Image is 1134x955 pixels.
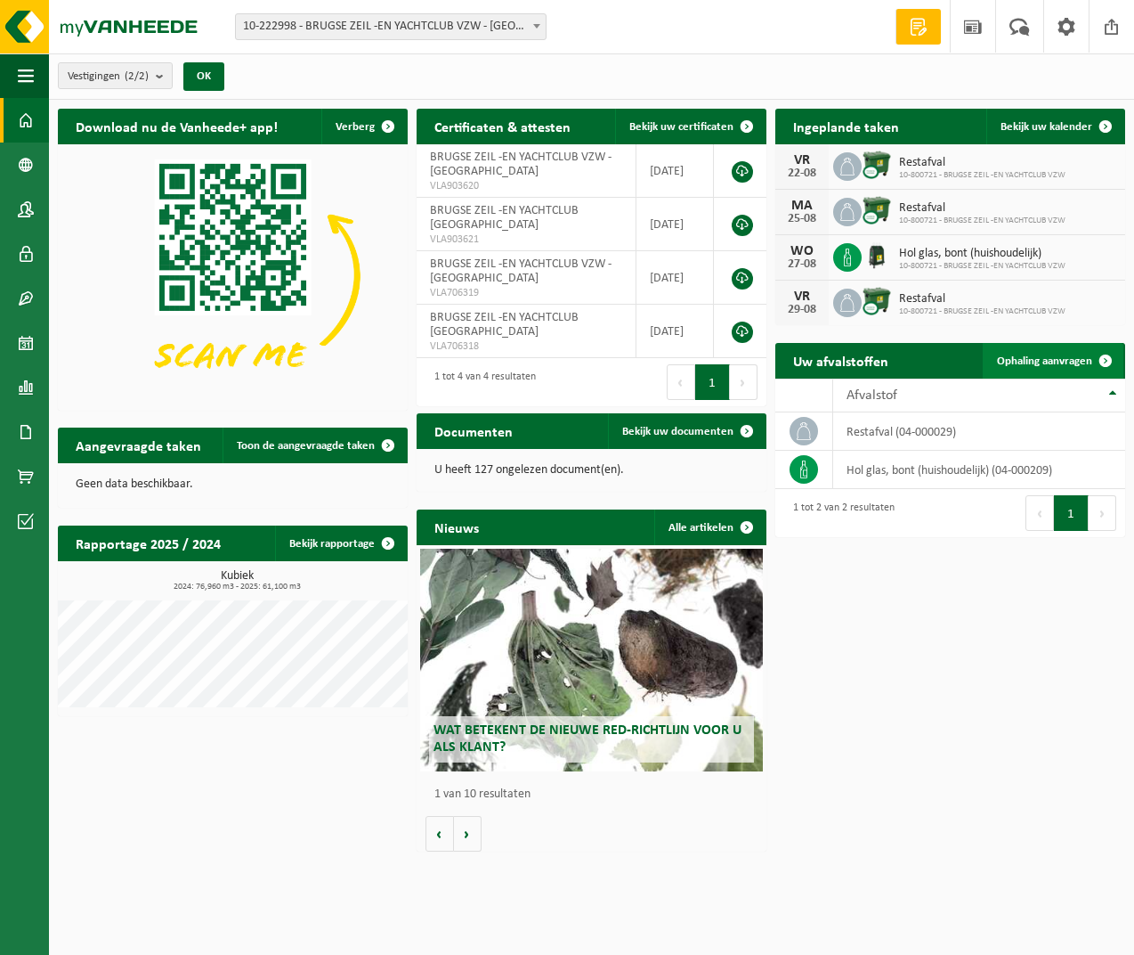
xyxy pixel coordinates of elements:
[1025,495,1054,531] button: Previous
[58,62,173,89] button: Vestigingen(2/2)
[730,364,757,400] button: Next
[784,494,895,533] div: 1 tot 2 van 2 resultaten
[417,109,588,143] h2: Certificaten & attesten
[336,121,375,133] span: Verberg
[58,144,408,407] img: Download de VHEPlus App
[434,464,749,477] p: U heeft 127 ongelezen document(en).
[862,286,892,316] img: WB-1100-CU
[775,109,917,143] h2: Ingeplande taken
[899,170,1065,181] span: 10-800721 - BRUGSE ZEIL -EN YACHTCLUB VZW
[425,363,536,402] div: 1 tot 4 van 4 resultaten
[275,526,406,561] a: Bekijk rapportage
[235,13,547,40] span: 10-222998 - BRUGSE ZEIL -EN YACHTCLUB VZW - BRUGGE
[636,305,714,358] td: [DATE]
[784,258,820,271] div: 27-08
[608,413,765,449] a: Bekijk uw documenten
[862,195,892,225] img: WB-1100-CU
[784,304,820,316] div: 29-08
[983,343,1123,379] a: Ophaling aanvragen
[833,451,1125,489] td: hol glas, bont (huishoudelijk) (04-000209)
[899,292,1065,306] span: Restafval
[899,156,1065,170] span: Restafval
[125,70,149,82] count: (2/2)
[615,109,765,144] a: Bekijk uw certificaten
[430,233,622,247] span: VLA903621
[654,510,765,545] a: Alle artikelen
[1089,495,1116,531] button: Next
[833,412,1125,451] td: restafval (04-000029)
[846,388,897,403] span: Afvalstof
[430,311,579,339] span: BRUGSE ZEIL -EN YACHTCLUB [GEOGRAPHIC_DATA]
[899,306,1065,317] span: 10-800721 - BRUGSE ZEIL -EN YACHTCLUB VZW
[775,343,906,378] h2: Uw afvalstoffen
[425,816,454,852] button: Vorige
[417,413,531,448] h2: Documenten
[784,153,820,167] div: VR
[862,241,892,271] img: CR-HR-1C-1000-PES-01
[784,213,820,225] div: 25-08
[430,151,612,178] span: BRUGSE ZEIL -EN YACHTCLUB VZW - [GEOGRAPHIC_DATA]
[433,723,741,755] span: Wat betekent de nieuwe RED-richtlijn voor u als klant?
[862,150,892,180] img: WB-1100-CU
[636,144,714,198] td: [DATE]
[183,62,224,91] button: OK
[636,251,714,305] td: [DATE]
[784,290,820,304] div: VR
[58,526,239,560] h2: Rapportage 2025 / 2024
[321,109,406,144] button: Verberg
[58,109,296,143] h2: Download nu de Vanheede+ app!
[454,816,482,852] button: Volgende
[1054,495,1089,531] button: 1
[695,364,730,400] button: 1
[236,14,546,39] span: 10-222998 - BRUGSE ZEIL -EN YACHTCLUB VZW - BRUGGE
[1000,121,1092,133] span: Bekijk uw kalender
[986,109,1123,144] a: Bekijk uw kalender
[899,247,1065,261] span: Hol glas, bont (huishoudelijk)
[899,261,1065,272] span: 10-800721 - BRUGSE ZEIL -EN YACHTCLUB VZW
[997,355,1092,367] span: Ophaling aanvragen
[434,788,757,801] p: 1 van 10 resultaten
[629,121,733,133] span: Bekijk uw certificaten
[899,216,1065,226] span: 10-800721 - BRUGSE ZEIL -EN YACHTCLUB VZW
[430,179,622,193] span: VLA903620
[784,199,820,213] div: MA
[67,570,408,592] h3: Kubiek
[430,257,612,285] span: BRUGSE ZEIL -EN YACHTCLUB VZW - [GEOGRAPHIC_DATA]
[430,286,622,300] span: VLA706319
[667,364,695,400] button: Previous
[223,428,406,463] a: Toon de aangevraagde taken
[76,478,390,491] p: Geen data beschikbaar.
[237,440,375,452] span: Toon de aangevraagde taken
[67,583,408,592] span: 2024: 76,960 m3 - 2025: 61,100 m3
[784,244,820,258] div: WO
[784,167,820,180] div: 22-08
[622,426,733,437] span: Bekijk uw documenten
[430,204,579,232] span: BRUGSE ZEIL -EN YACHTCLUB [GEOGRAPHIC_DATA]
[58,428,219,462] h2: Aangevraagde taken
[417,510,497,544] h2: Nieuws
[420,549,763,771] a: Wat betekent de nieuwe RED-richtlijn voor u als klant?
[68,63,149,90] span: Vestigingen
[636,198,714,251] td: [DATE]
[430,339,622,354] span: VLA706318
[899,201,1065,216] span: Restafval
